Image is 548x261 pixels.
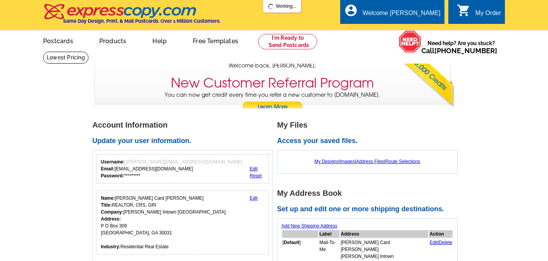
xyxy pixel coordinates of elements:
div: [PERSON_NAME] Card [PERSON_NAME] REALTOR, CRS, GRI [PERSON_NAME] Intown [GEOGRAPHIC_DATA] P O Box... [101,195,226,250]
a: Images [340,159,355,164]
strong: Company: [101,209,124,215]
h1: Account Information [92,121,277,129]
strong: Password: [101,173,124,178]
a: Edit [429,240,438,245]
a: Same Day Design, Print, & Mail Postcards. Over 1 Million Customers. [43,9,221,24]
i: shopping_cart [457,3,471,17]
h4: Same Day Design, Print, & Mail Postcards. Over 1 Million Customers. [63,18,221,24]
th: Label [319,230,339,238]
h1: My Address Book [277,189,462,197]
a: Learn More [242,101,303,113]
span: [PERSON_NAME][EMAIL_ADDRESS][DOMAIN_NAME] [126,159,242,165]
span: Welcome back, [PERSON_NAME]. [229,62,316,70]
a: Edit [250,166,258,172]
th: Address [340,230,428,238]
strong: Username: [101,159,125,165]
div: Your personal details. [97,190,269,254]
p: You can now get credit every time you refer a new customer to [DOMAIN_NAME]. [95,91,450,113]
a: Delete [439,240,452,245]
h2: Access your saved files. [277,137,462,145]
div: Welcome [PERSON_NAME] [363,10,440,20]
a: Reset [250,173,262,178]
a: shopping_cart My Order [457,8,501,18]
a: Add New Shipping Address [281,223,337,229]
div: My Order [475,10,501,20]
h2: Set up and edit one or more shipping destinations. [277,205,462,214]
a: [PHONE_NUMBER] [434,47,497,55]
strong: Email: [101,166,115,172]
div: Your login information. [97,154,269,184]
b: Default [284,240,299,245]
a: Products [87,31,139,49]
img: help [399,30,421,53]
a: Postcards [31,31,85,49]
strong: Name: [101,195,115,201]
a: Address Files [356,159,384,164]
h1: My Files [277,121,462,129]
span: Need help? Are you stuck? [421,39,501,55]
img: loading... [268,3,274,10]
h2: Update your user information. [92,137,277,145]
a: Edit [250,195,258,201]
div: | | | [281,154,453,169]
strong: Industry: [101,244,120,249]
a: Free Templates [180,31,251,49]
strong: Title: [101,202,112,208]
th: Action [429,230,453,238]
a: Help [140,31,179,49]
h3: New Customer Referral Program [171,75,374,91]
a: My Designs [314,159,339,164]
span: Call [421,47,497,55]
a: Route Selections [385,159,420,164]
strong: Address: [101,216,121,222]
i: account_circle [344,3,358,17]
